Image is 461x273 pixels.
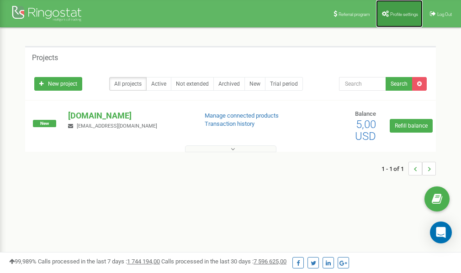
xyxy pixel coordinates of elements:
[355,118,376,143] span: 5,00 USD
[254,258,286,265] u: 7 596 625,00
[205,120,254,127] a: Transaction history
[382,162,408,175] span: 1 - 1 of 1
[382,153,436,185] nav: ...
[109,77,147,91] a: All projects
[77,123,157,129] span: [EMAIL_ADDRESS][DOMAIN_NAME]
[390,119,433,133] a: Refill balance
[68,110,190,122] p: [DOMAIN_NAME]
[171,77,214,91] a: Not extended
[205,112,279,119] a: Manage connected products
[339,77,386,91] input: Search
[9,258,37,265] span: 99,989%
[390,12,418,17] span: Profile settings
[33,120,56,127] span: New
[38,258,160,265] span: Calls processed in the last 7 days :
[213,77,245,91] a: Archived
[244,77,265,91] a: New
[32,54,58,62] h5: Projects
[34,77,82,91] a: New project
[386,77,413,91] button: Search
[355,110,376,117] span: Balance
[437,12,452,17] span: Log Out
[127,258,160,265] u: 1 744 194,00
[430,221,452,243] div: Open Intercom Messenger
[339,12,370,17] span: Referral program
[161,258,286,265] span: Calls processed in the last 30 days :
[265,77,303,91] a: Trial period
[146,77,171,91] a: Active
